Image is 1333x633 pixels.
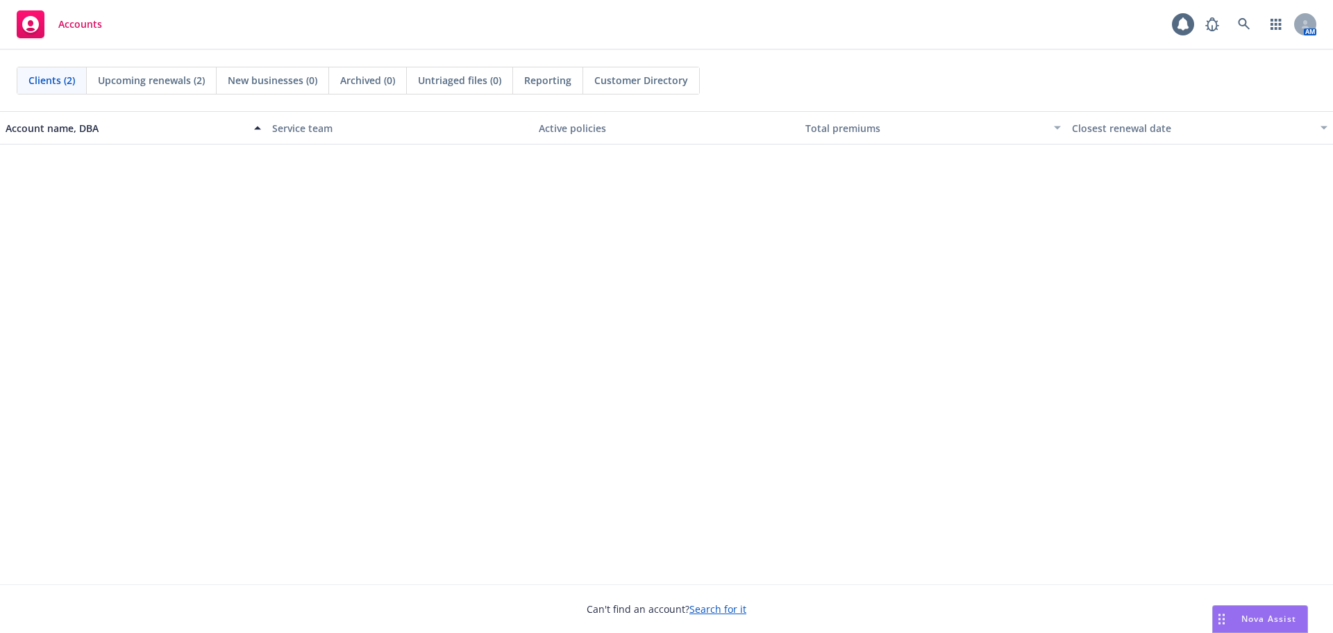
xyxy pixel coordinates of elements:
button: Total premiums [800,111,1066,145]
div: Active policies [539,121,794,135]
a: Switch app [1262,10,1290,38]
div: Closest renewal date [1072,121,1312,135]
div: Total premiums [805,121,1046,135]
a: Search [1230,10,1258,38]
span: New businesses (0) [228,73,317,88]
button: Active policies [533,111,800,145]
span: Untriaged files (0) [418,73,501,88]
span: Clients (2) [28,73,75,88]
span: Can't find an account? [587,602,746,616]
button: Nova Assist [1212,605,1308,633]
a: Report a Bug [1198,10,1226,38]
span: Customer Directory [594,73,688,88]
span: Archived (0) [340,73,395,88]
span: Upcoming renewals (2) [98,73,205,88]
div: Account name, DBA [6,121,246,135]
span: Reporting [524,73,571,88]
button: Service team [267,111,533,145]
button: Closest renewal date [1066,111,1333,145]
div: Drag to move [1213,606,1230,632]
span: Nova Assist [1241,613,1296,625]
a: Search for it [689,602,746,616]
span: Accounts [58,19,102,30]
div: Service team [272,121,528,135]
a: Accounts [11,5,108,44]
